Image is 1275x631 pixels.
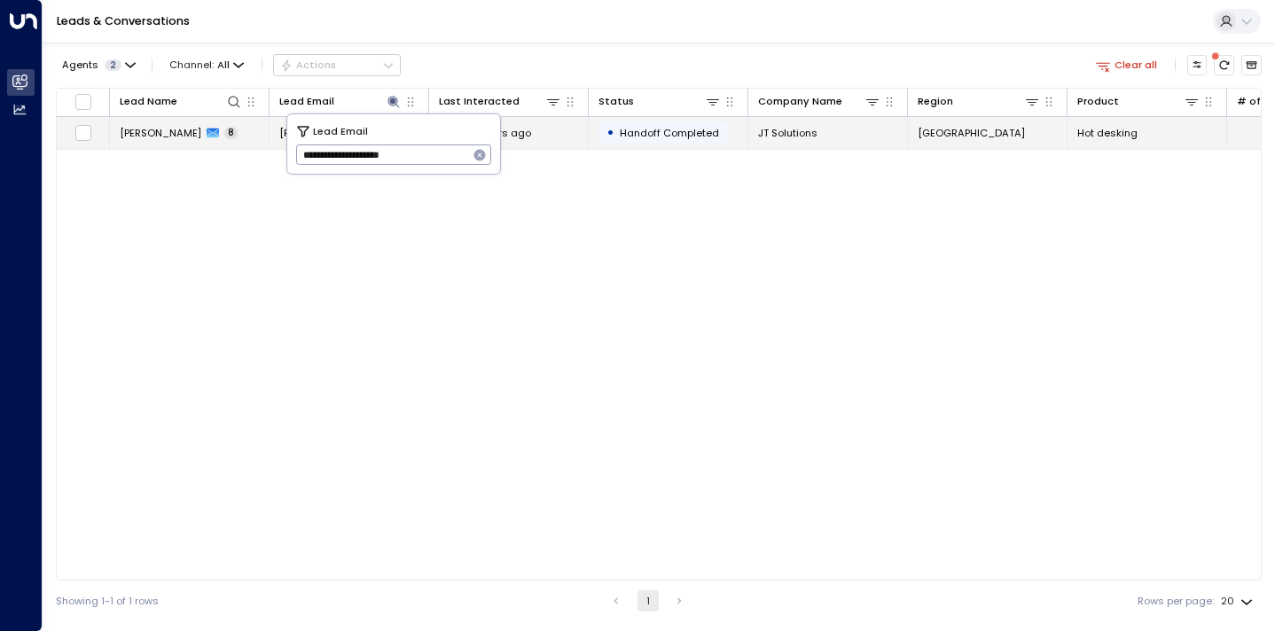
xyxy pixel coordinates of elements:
div: Showing 1-1 of 1 rows [56,594,159,609]
div: Actions [280,58,336,71]
span: Toggle select row [74,124,92,142]
button: Archived Leads [1241,55,1262,75]
span: JT Solutions [758,126,817,140]
nav: pagination navigation [605,590,691,612]
span: There are new threads available. Refresh the grid to view the latest updates. [1214,55,1234,75]
div: 20 [1221,590,1256,612]
span: Channel: [164,55,250,74]
span: Hot desking [1077,126,1138,140]
span: Handoff Completed [620,126,719,140]
span: Lead Email [313,123,368,139]
div: Status [598,93,634,110]
span: All [217,59,230,71]
div: Status [598,93,721,110]
span: 2 [105,59,121,71]
div: Region [918,93,1040,110]
span: Toggle select all [74,93,92,111]
span: 8 [224,127,238,139]
div: Company Name [758,93,880,110]
button: Customize [1187,55,1208,75]
span: james_hct@hotmail.com [279,126,418,140]
button: Actions [273,54,401,75]
div: Last Interacted [439,93,520,110]
div: Button group with a nested menu [273,54,401,75]
button: Channel:All [164,55,250,74]
div: Product [1077,93,1119,110]
div: Product [1077,93,1200,110]
div: Lead Name [120,93,177,110]
div: Company Name [758,93,842,110]
span: Agents [62,60,98,70]
label: Rows per page: [1138,594,1214,609]
span: London [918,126,1025,140]
div: Lead Email [279,93,402,110]
div: Last Interacted [439,93,561,110]
button: Clear all [1090,55,1163,74]
a: Leads & Conversations [57,13,190,28]
button: page 1 [637,590,659,612]
div: • [606,121,614,144]
div: Lead Email [279,93,334,110]
span: James Tan [120,126,201,140]
div: Region [918,93,953,110]
button: Agents2 [56,55,140,74]
div: Lead Name [120,93,242,110]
